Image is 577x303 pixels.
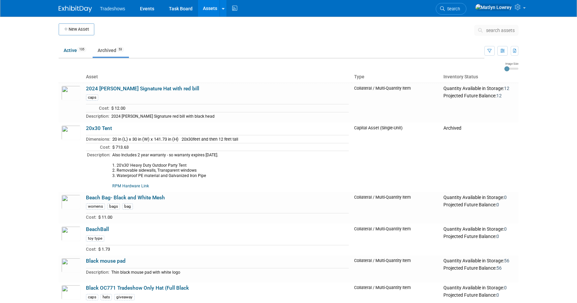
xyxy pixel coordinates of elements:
div: bags [107,203,120,210]
div: Image Size [504,62,518,66]
div: Quantity Available in Storage: [443,226,516,232]
span: 20x30feet and then 12 feet tall [182,137,238,142]
span: 0 [504,226,507,232]
td: $ 12.00 [109,104,349,112]
td: Cost: [86,213,96,221]
span: 0 [504,195,507,200]
span: 53 [117,47,124,52]
span: Tradeshows [100,6,125,11]
div: Archived [443,125,516,131]
span: 12 [504,86,509,91]
td: Collateral / Multi-Quantity Item [351,255,441,282]
td: Collateral / Multi-Quantity Item [351,192,441,224]
div: giveaway [114,294,135,300]
div: Quantity Available in Storage: [443,195,516,201]
td: Description: [86,112,109,120]
td: Dimensions: [86,135,110,143]
span: 56 [504,258,509,263]
div: Projected Future Balance: [443,201,516,208]
a: Archived53 [93,44,129,57]
div: Quantity Available in Storage: [443,86,516,92]
div: bag [122,203,133,210]
a: 2024 [PERSON_NAME] Signature Hat with red bill [86,86,199,92]
a: Black OC771 Tradeshow Only Hat (Full Black [86,285,189,291]
div: Projected Future Balance: [443,291,516,298]
span: 12 [496,93,502,98]
td: Cost: [86,143,110,151]
div: toy type [86,235,104,242]
a: Search [436,3,466,15]
span: search assets [486,28,515,33]
div: Quantity Available in Storage: [443,285,516,291]
img: Matlyn Lowrey [475,4,512,11]
a: 20x30 Tent [86,125,112,131]
span: 0 [496,234,499,239]
td: $ 11.00 [96,213,349,221]
td: Collateral / Multi-Quantity Item [351,224,441,255]
button: search assets [474,25,518,36]
td: $ 713.63 [110,143,349,151]
td: Cost: [86,104,109,112]
a: Active135 [59,44,91,57]
div: caps [86,294,98,300]
td: Collateral / Multi-Quantity Item [351,83,441,122]
span: 135 [77,47,86,52]
div: caps [86,94,98,101]
span: Search [445,6,460,11]
th: Asset [83,71,351,83]
td: Description: [86,151,110,189]
td: Cost: [86,245,96,253]
div: hats [101,294,112,300]
td: $ 1.73 [96,245,349,253]
span: 0 [496,292,499,298]
span: 56 [496,265,502,271]
div: Also Includes 2 year warranty - so warranty expires [DATE]. 1. 20'x30' Heavy Duty Outdoor Party T... [112,153,349,189]
span: 0 [496,202,499,207]
div: Projected Future Balance: [443,232,516,240]
div: Projected Future Balance: [443,92,516,99]
div: Projected Future Balance: [443,264,516,271]
a: Beach Bag- Black and White Mesh [86,195,165,201]
span: 20 in (L) x 30 in (W) x 141.73 in (H) [112,137,179,142]
div: Thin black mouse pad with white logo [111,270,349,275]
td: Description: [86,268,109,276]
a: BeachBall [86,226,109,232]
td: Capital Asset (Single-Unit) [351,123,441,192]
div: Quantity Available in Storage: [443,258,516,264]
th: Type [351,71,441,83]
div: womens [86,203,105,210]
div: 2024 [PERSON_NAME] Signature red bill with black head [111,114,349,119]
img: ExhibitDay [59,6,92,12]
span: 0 [504,285,507,290]
a: Black mouse pad [86,258,126,264]
button: New Asset [59,23,94,35]
a: RPM Hardware Link [112,184,149,188]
